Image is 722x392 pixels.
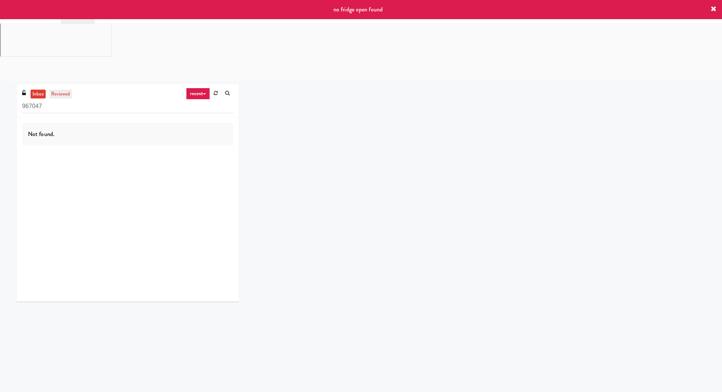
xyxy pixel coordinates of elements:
[31,90,46,99] a: inbox
[333,5,383,14] span: no fridge open found
[22,100,233,113] input: Search vision orders
[49,90,72,99] a: reviewed
[186,88,210,100] a: recent
[28,130,55,138] span: Not found.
